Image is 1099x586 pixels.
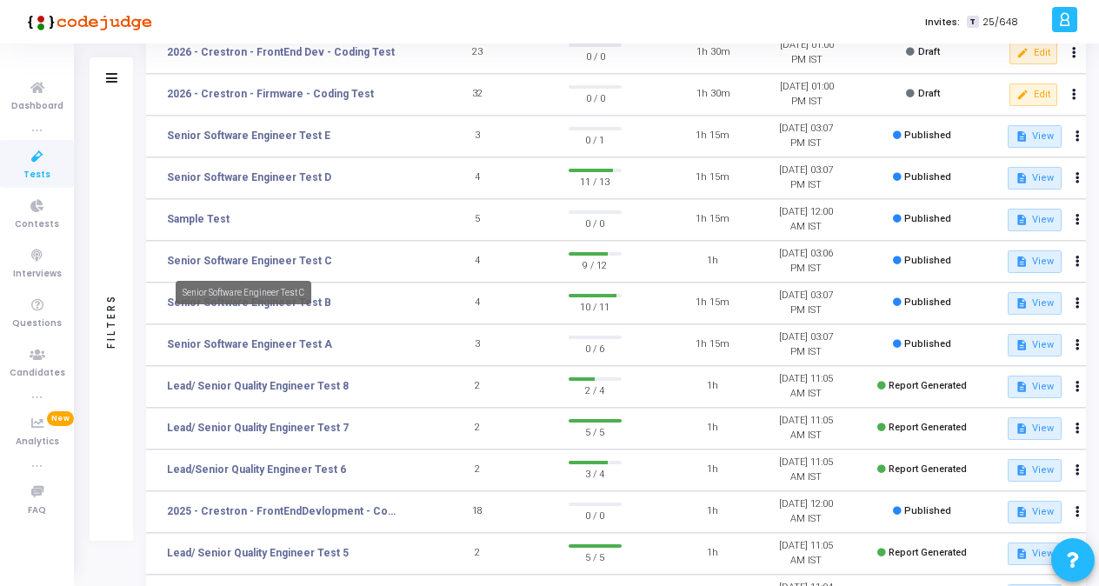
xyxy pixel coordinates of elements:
td: [DATE] 03:07 PM IST [759,157,853,199]
td: 1h 15m [665,324,759,366]
span: 5 / 5 [569,548,622,565]
span: T [967,16,978,29]
mat-icon: edit [1016,89,1029,101]
td: 4 [430,283,524,324]
td: [DATE] 12:00 AM IST [759,491,853,533]
td: 1h 15m [665,283,759,324]
mat-icon: description [1016,548,1028,560]
mat-icon: description [1016,423,1028,435]
a: Senior Software Engineer Test D [167,170,331,185]
button: View [1008,292,1061,315]
span: 25/648 [982,15,1018,30]
button: Edit [1009,42,1057,64]
td: 1h [665,241,759,283]
button: View [1008,167,1061,190]
span: Interviews [13,267,62,282]
a: Lead/Senior Quality Engineer Test 6 [167,462,346,477]
span: Dashboard [11,99,63,114]
mat-icon: description [1016,464,1028,476]
a: Lead/ Senior Quality Engineer Test 7 [167,420,349,436]
td: [DATE] 01:00 PM IST [760,74,854,116]
a: Lead/ Senior Quality Engineer Test 5 [167,545,349,561]
span: Published [904,213,951,224]
td: [DATE] 11:05 AM IST [759,449,853,491]
span: 0 / 0 [569,506,622,523]
td: [DATE] 03:06 PM IST [759,241,853,283]
td: 1h [665,491,759,533]
span: 3 / 4 [569,464,622,482]
span: 5 / 5 [569,423,622,440]
td: 4 [430,157,524,199]
span: Published [904,338,951,350]
span: 0 / 6 [569,339,622,356]
span: Published [904,171,951,183]
span: Published [904,130,951,141]
td: 1h 30m [666,32,760,74]
td: 1h 15m [665,157,759,199]
span: New [47,411,74,426]
td: [DATE] 11:05 AM IST [759,408,853,449]
td: [DATE] 11:05 AM IST [759,366,853,408]
button: View [1008,376,1061,398]
button: View [1008,459,1061,482]
mat-icon: description [1016,339,1028,351]
span: 0 / 0 [569,89,622,106]
td: [DATE] 03:07 PM IST [759,283,853,324]
span: Published [904,255,951,266]
a: Senior Software Engineer Test E [167,128,330,143]
span: 0 / 0 [569,214,622,231]
td: 3 [430,324,524,366]
td: 1h [665,366,759,408]
img: logo [22,4,152,39]
span: Report Generated [889,380,967,391]
td: 3 [430,116,524,157]
a: Sample Test [167,211,230,227]
td: [DATE] 12:00 AM IST [759,199,853,241]
button: View [1008,417,1061,440]
td: 32 [430,74,524,116]
a: 2026 - Crestron - Firmware - Coding Test [167,86,374,102]
span: Analytics [16,435,59,449]
button: View [1008,543,1061,565]
td: 1h 15m [665,116,759,157]
a: Lead/ Senior Quality Engineer Test 8 [167,378,349,394]
td: [DATE] 03:07 PM IST [759,116,853,157]
td: [DATE] 01:00 PM IST [760,32,854,74]
span: 10 / 11 [569,297,622,315]
td: 5 [430,199,524,241]
td: 1h 15m [665,199,759,241]
span: 0 / 1 [569,130,622,148]
mat-icon: edit [1016,47,1029,59]
td: 1h 30m [666,74,760,116]
span: Published [904,505,951,516]
span: Published [904,296,951,308]
mat-icon: description [1016,130,1028,143]
td: 2 [430,366,524,408]
a: 2025 - Crestron - FrontEndDevlopment - Coding-Test 2 [167,503,401,519]
span: Candidates [10,366,65,381]
button: View [1008,209,1061,231]
a: 2026 - Crestron - FrontEnd Dev - Coding Test [167,44,395,60]
span: FAQ [28,503,46,518]
mat-icon: description [1016,506,1028,518]
span: Report Generated [889,463,967,475]
td: 2 [430,449,524,491]
span: Draft [918,88,940,99]
button: View [1008,250,1061,273]
mat-icon: description [1016,214,1028,226]
a: Senior Software Engineer Test A [167,336,332,352]
button: View [1008,125,1061,148]
span: Report Generated [889,422,967,433]
button: View [1008,501,1061,523]
mat-icon: description [1016,256,1028,268]
td: 1h [665,408,759,449]
td: 23 [430,32,524,74]
span: Tests [23,168,50,183]
a: Senior Software Engineer Test C [167,253,332,269]
button: View [1008,334,1061,356]
div: Senior Software Engineer Test C [176,281,311,304]
mat-icon: description [1016,381,1028,393]
td: 2 [430,533,524,575]
td: 1h [665,533,759,575]
span: Draft [918,46,940,57]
